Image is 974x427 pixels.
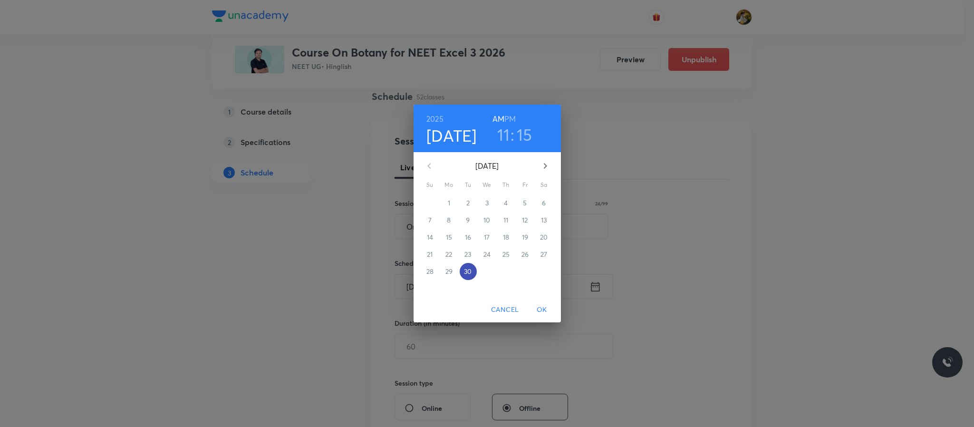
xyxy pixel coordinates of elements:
span: Fr [517,180,534,190]
button: OK [527,301,557,319]
span: Cancel [491,304,519,316]
span: OK [530,304,553,316]
p: [DATE] [441,160,534,172]
button: PM [504,112,516,126]
h3: : [511,125,514,145]
span: Tu [460,180,477,190]
span: Th [498,180,515,190]
button: [DATE] [426,126,477,146]
button: AM [492,112,504,126]
span: Sa [536,180,553,190]
button: Cancel [487,301,522,319]
button: 11 [497,125,510,145]
button: 15 [517,125,532,145]
span: Su [422,180,439,190]
button: 2025 [426,112,444,126]
button: 30 [460,263,477,280]
span: Mo [441,180,458,190]
span: We [479,180,496,190]
p: 30 [464,267,472,276]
